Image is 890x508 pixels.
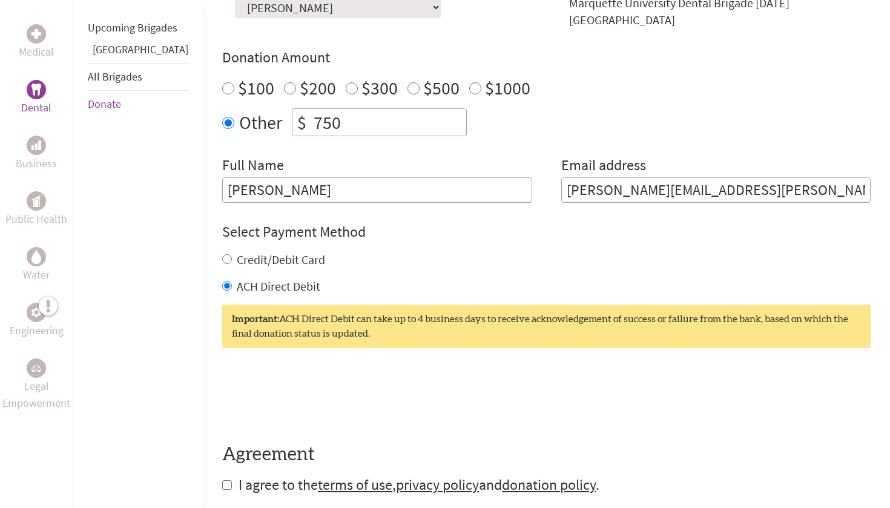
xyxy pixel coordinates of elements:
[237,252,325,267] label: Credit/Debit Card
[222,305,871,348] div: ACH Direct Debit can take up to 4 business days to receive acknowledgement of success or failure ...
[232,314,279,324] strong: Important:
[88,70,142,84] a: All Brigades
[21,80,51,116] a: DentalDental
[27,80,46,99] div: Dental
[485,76,530,99] label: $1000
[21,99,51,116] p: Dental
[27,24,46,44] div: Medical
[292,109,311,136] div: $
[27,358,46,378] div: Legal Empowerment
[27,303,46,322] div: Engineering
[222,222,871,242] h4: Select Payment Method
[10,303,64,339] a: EngineeringEngineering
[31,249,41,263] img: Water
[10,322,64,339] p: Engineering
[27,191,46,211] div: Public Health
[88,41,188,63] li: Panama
[31,365,41,372] img: Legal Empowerment
[19,24,54,61] a: MedicalMedical
[311,109,466,136] input: Enter Amount
[238,76,274,99] label: $100
[222,48,871,67] h4: Donation Amount
[31,29,41,39] img: Medical
[502,475,596,494] a: donation policy
[31,195,41,207] img: Public Health
[396,475,479,494] a: privacy policy
[561,177,871,203] input: Your Email
[16,136,57,172] a: BusinessBusiness
[222,156,284,177] label: Full Name
[561,156,646,177] label: Email address
[88,21,177,35] a: Upcoming Brigades
[19,44,54,61] p: Medical
[237,279,320,294] label: ACH Direct Debit
[222,372,406,420] iframe: reCAPTCHA
[16,155,57,172] p: Business
[27,247,46,266] div: Water
[222,177,532,203] input: Enter Full Name
[239,108,282,136] label: Other
[2,358,70,412] a: Legal EmpowermentLegal Empowerment
[239,475,599,494] span: I agree to the , and .
[31,84,41,95] img: Dental
[5,191,67,228] a: Public HealthPublic Health
[318,475,392,494] a: terms of use
[222,444,871,466] h4: Agreement
[2,378,70,412] p: Legal Empowerment
[88,63,188,91] li: All Brigades
[361,76,398,99] label: $300
[27,136,46,155] div: Business
[23,266,50,283] p: Water
[88,97,121,111] a: Donate
[423,76,460,99] label: $500
[23,247,50,283] a: WaterWater
[88,15,188,41] li: Upcoming Brigades
[300,76,336,99] label: $200
[31,308,41,317] img: Engineering
[5,211,67,228] p: Public Health
[93,42,188,56] a: [GEOGRAPHIC_DATA]
[88,91,188,117] li: Donate
[31,140,41,150] img: Business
